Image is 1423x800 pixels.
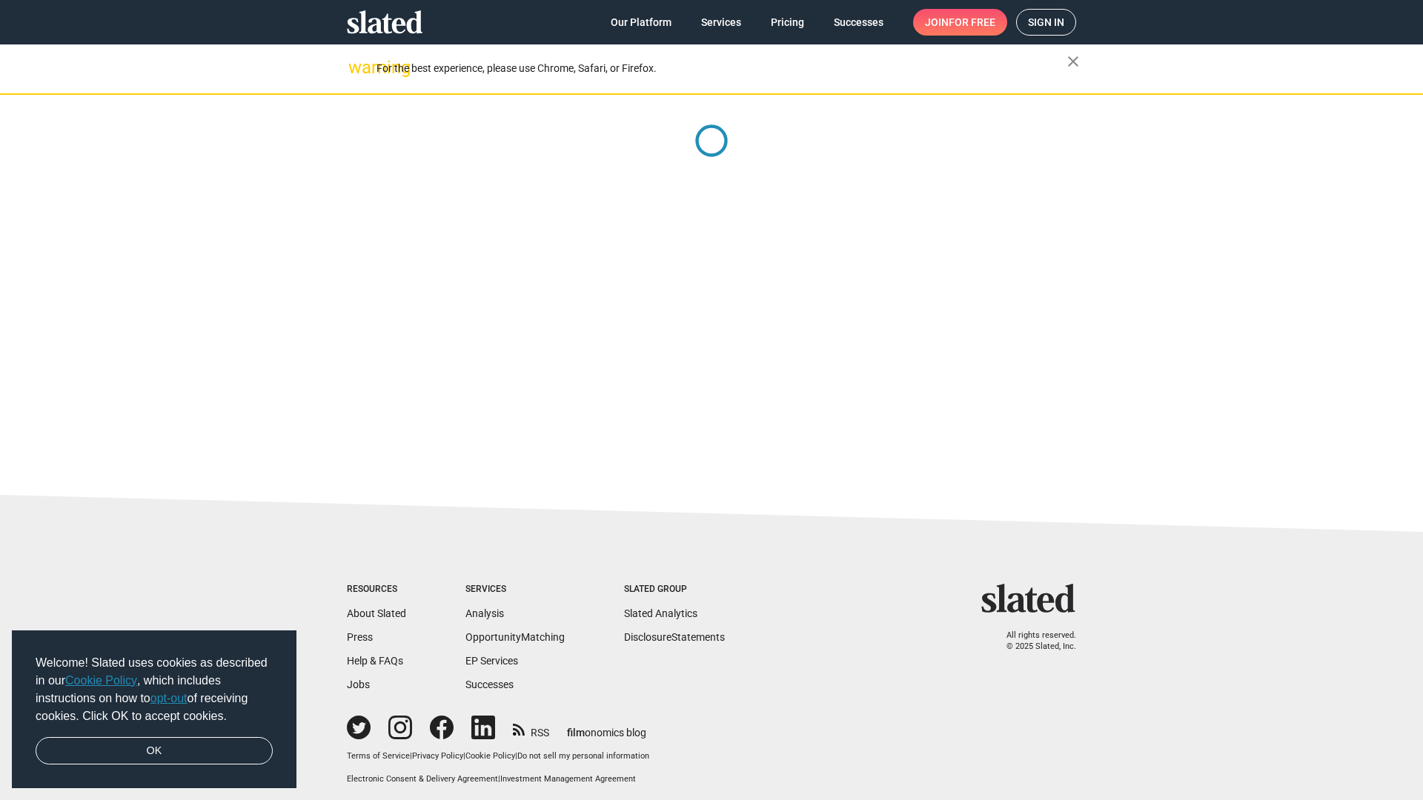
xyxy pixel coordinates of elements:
[759,9,816,36] a: Pricing
[701,9,741,36] span: Services
[12,630,296,789] div: cookieconsent
[1028,10,1064,35] span: Sign in
[347,774,498,784] a: Electronic Consent & Delivery Agreement
[347,751,410,761] a: Terms of Service
[348,59,366,76] mat-icon: warning
[36,737,273,765] a: dismiss cookie message
[949,9,995,36] span: for free
[567,714,646,740] a: filmonomics blog
[465,679,514,690] a: Successes
[500,774,636,784] a: Investment Management Agreement
[347,631,373,643] a: Press
[412,751,463,761] a: Privacy Policy
[567,727,585,739] span: film
[465,655,518,667] a: EP Services
[150,692,188,704] a: opt-out
[1064,53,1082,70] mat-icon: close
[611,9,671,36] span: Our Platform
[689,9,753,36] a: Services
[624,631,725,643] a: DisclosureStatements
[465,607,504,619] a: Analysis
[991,630,1076,652] p: All rights reserved. © 2025 Slated, Inc.
[65,674,137,687] a: Cookie Policy
[498,774,500,784] span: |
[377,59,1067,79] div: For the best experience, please use Chrome, Safari, or Firefox.
[925,9,995,36] span: Join
[347,584,406,596] div: Resources
[36,654,273,725] span: Welcome! Slated uses cookies as described in our , which includes instructions on how to of recei...
[913,9,1007,36] a: Joinfor free
[515,751,517,761] span: |
[513,717,549,740] a: RSS
[465,631,565,643] a: OpportunityMatching
[347,607,406,619] a: About Slated
[624,584,725,596] div: Slated Group
[517,751,649,762] button: Do not sell my personal information
[465,584,565,596] div: Services
[1016,9,1076,36] a: Sign in
[599,9,683,36] a: Our Platform
[347,679,370,690] a: Jobs
[463,751,465,761] span: |
[771,9,804,36] span: Pricing
[834,9,883,36] span: Successes
[465,751,515,761] a: Cookie Policy
[624,607,697,619] a: Slated Analytics
[822,9,895,36] a: Successes
[347,655,403,667] a: Help & FAQs
[410,751,412,761] span: |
